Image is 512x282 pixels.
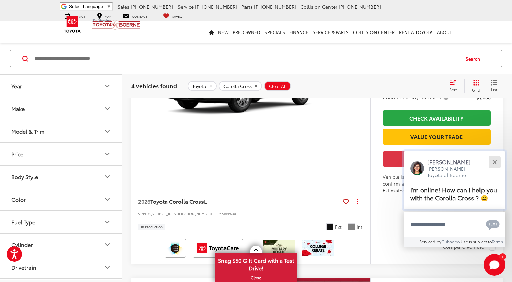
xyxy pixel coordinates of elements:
img: /static/brand-toyota/National_Assets/toyota-military-rebate.jpeg?height=48 [263,240,295,256]
img: ToyotaCare Vic Vaughan Toyota of Boerne Boerne TX [194,240,242,256]
div: Body Style [103,173,111,181]
button: DrivetrainDrivetrain [0,257,122,279]
p: [PERSON_NAME] Toyota of Boerne [427,166,477,179]
button: Grid View [464,80,486,93]
div: Model & Trim [11,128,44,135]
div: Drivetrain [11,264,36,271]
div: Make [103,105,111,113]
span: Ext. [335,224,343,230]
span: ▼ [107,4,111,9]
div: Fuel Type [103,218,111,226]
div: Body Style [11,174,38,180]
span: Toyota Corolla Cross [150,197,204,205]
img: /static/brand-toyota/National_Assets/toyota-college-grad.jpeg?height=48 [302,240,334,256]
span: Saved [172,14,182,18]
span: Corolla Cross [223,84,252,89]
span: [PHONE_NUMBER] [195,3,237,10]
a: My Saved Vehicles [158,12,187,19]
a: Pre-Owned [231,21,262,43]
span: [US_VEHICLE_IDENTIFICATION_NUMBER] [145,211,212,216]
button: Search [459,50,490,67]
button: Actions [352,195,364,207]
span: Snag $50 Gift Card with a Test Drive! [216,253,296,274]
span: Light Gray Fabric [348,223,355,230]
button: Close [487,155,502,169]
span: Use is subject to [461,239,492,244]
a: Collision Center [351,21,397,43]
div: Cylinder [11,242,33,248]
button: Select sort value [446,80,464,93]
button: remove Toyota [188,81,217,91]
a: About [435,21,454,43]
div: Color [103,195,111,203]
a: 2026Toyota Corolla CrossL [138,198,340,205]
a: Select Language​ [69,4,111,9]
a: Finance [287,21,311,43]
div: Year [103,82,111,90]
button: CylinderCylinder [0,234,122,256]
button: Body StyleBody Style [0,166,122,188]
a: Terms [492,239,503,244]
button: MakeMake [0,98,122,120]
a: Contact [118,12,152,19]
button: Get Price Now [383,151,491,167]
div: Color [11,196,26,203]
a: Map [92,12,116,19]
span: dropdown dots [357,199,358,204]
a: Rent a Toyota [397,21,435,43]
img: Vic Vaughan Toyota of Boerne [92,18,141,30]
button: Clear All [264,81,291,91]
span: VIN: [138,211,145,216]
button: ColorColor [0,189,122,211]
p: [PERSON_NAME] [427,158,477,166]
a: Value Your Trade [383,129,491,144]
span: 4 vehicles found [131,82,177,90]
span: I'm online! How can I help you with the Corolla Cross ? 😀 [410,185,497,202]
span: 6301 [230,211,237,216]
button: YearYear [0,75,122,97]
button: List View [486,80,503,93]
span: Sales [118,3,129,10]
div: Cylinder [103,241,111,249]
div: Close[PERSON_NAME][PERSON_NAME] Toyota of BoerneI'm online! How can I help you with the Corolla C... [404,151,505,247]
span: In Production [141,225,163,229]
div: Model & Trim [103,127,111,135]
img: Toyota Safety Sense Vic Vaughan Toyota of Boerne Boerne TX [166,240,185,256]
span: L [204,197,207,205]
button: Chat with SMS [484,217,502,232]
span: [PHONE_NUMBER] [254,3,296,10]
span: List [491,87,497,93]
span: Model: [219,211,230,216]
span: Int. [357,224,364,230]
span: Grid [472,87,481,93]
a: Service [60,12,90,19]
svg: Text [486,219,500,230]
button: Fuel TypeFuel Type [0,211,122,233]
button: remove Corolla%20Cross [219,81,262,91]
span: Collision Center [300,3,337,10]
div: Fuel Type [11,219,35,225]
span: Parts [241,3,253,10]
span: Select Language [69,4,103,9]
div: Make [11,106,25,112]
a: Specials [262,21,287,43]
input: Search by Make, Model, or Keyword [34,51,459,67]
div: Year [11,83,22,89]
textarea: Type your message [404,212,505,237]
svg: Start Chat [484,254,505,276]
span: 1 [502,255,503,258]
span: Sort [449,87,457,93]
div: Price [11,151,23,157]
span: [PHONE_NUMBER] [131,3,173,10]
a: Gubagoo. [441,239,461,244]
div: Vehicle is in build phase. Contact dealer to confirm availability. Estimated availability [DATE] [383,173,491,194]
img: Toyota [60,13,85,35]
span: Jet Black [326,223,333,230]
button: PricePrice [0,143,122,165]
a: Service & Parts: Opens in a new tab [311,21,351,43]
a: Check Availability [383,110,491,126]
button: Model & TrimModel & Trim [0,121,122,143]
span: 2026 [138,197,150,205]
